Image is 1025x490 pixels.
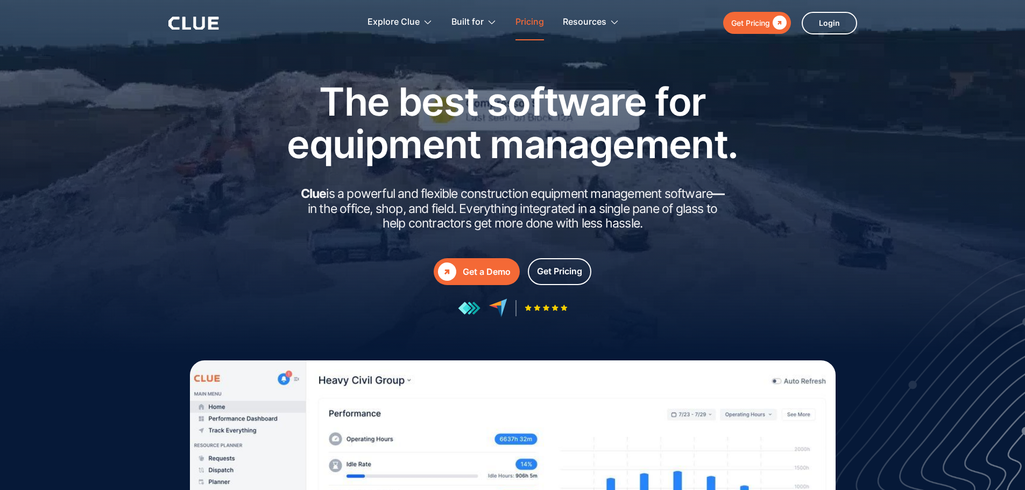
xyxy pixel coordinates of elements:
[731,16,770,30] div: Get Pricing
[367,5,420,39] div: Explore Clue
[802,12,857,34] a: Login
[434,258,520,285] a: Get a Demo
[525,304,568,311] img: Five-star rating icon
[489,299,507,317] img: reviews at capterra
[301,186,327,201] strong: Clue
[712,186,724,201] strong: —
[528,258,591,285] a: Get Pricing
[451,5,497,39] div: Built for
[463,265,511,279] div: Get a Demo
[298,187,728,231] h2: is a powerful and flexible construction equipment management software in the office, shop, and fi...
[271,80,755,165] h1: The best software for equipment management.
[458,301,480,315] img: reviews at getapp
[770,16,787,30] div: 
[723,12,791,34] a: Get Pricing
[563,5,619,39] div: Resources
[515,5,544,39] a: Pricing
[831,339,1025,490] iframe: Chat Widget
[537,265,582,278] div: Get Pricing
[438,262,456,281] div: 
[451,5,484,39] div: Built for
[563,5,606,39] div: Resources
[367,5,433,39] div: Explore Clue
